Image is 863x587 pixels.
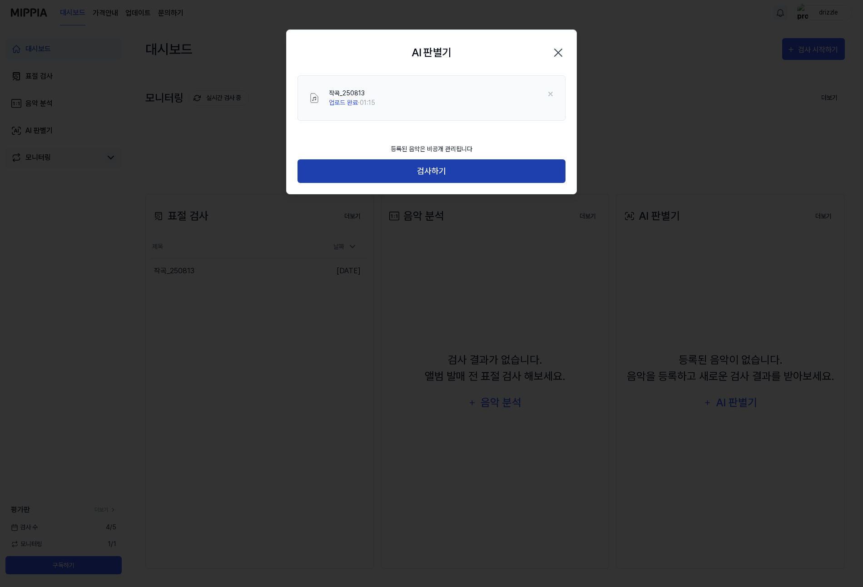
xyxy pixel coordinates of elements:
img: File Select [309,93,320,104]
span: 업로드 완료 [329,99,358,106]
h2: AI 판별기 [412,44,451,61]
div: · 01:15 [329,98,375,108]
div: 작곡_250813 [329,89,375,98]
div: 등록된 음악은 비공개 관리됩니다 [385,139,478,159]
button: 검사하기 [298,159,565,183]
